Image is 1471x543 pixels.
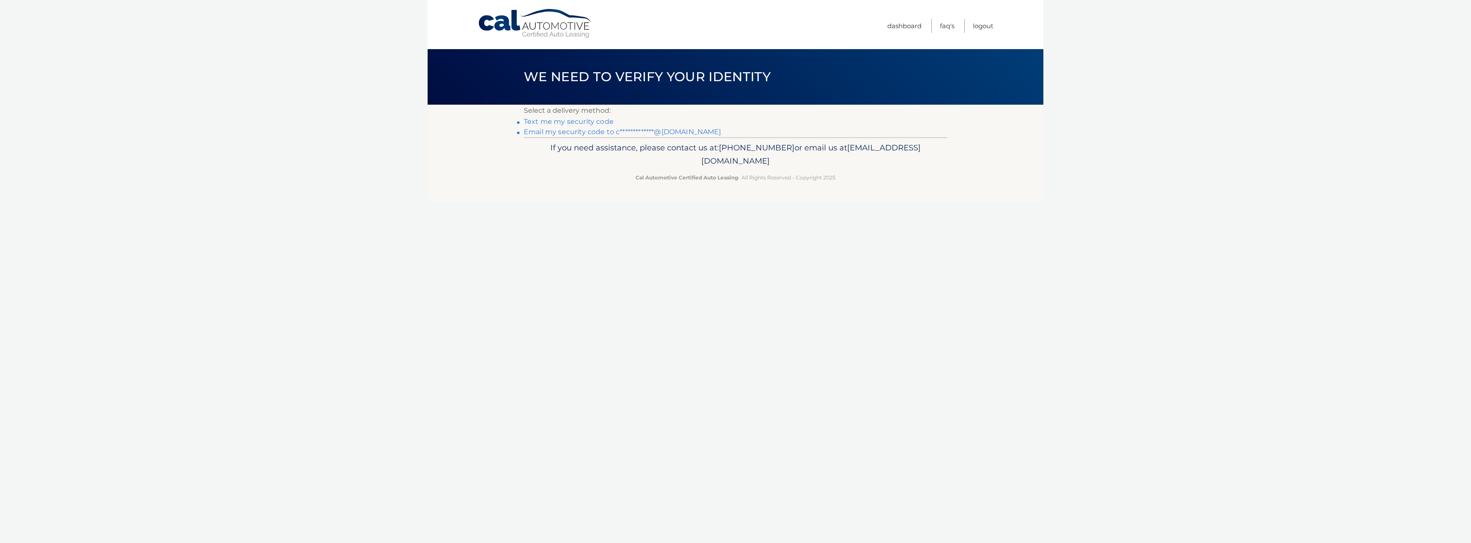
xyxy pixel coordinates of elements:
strong: Cal Automotive Certified Auto Leasing [635,174,738,181]
p: If you need assistance, please contact us at: or email us at [529,141,942,168]
span: We need to verify your identity [524,69,771,85]
p: - All Rights Reserved - Copyright 2025 [529,173,942,182]
a: Dashboard [887,19,922,33]
p: Select a delivery method: [524,105,947,117]
a: Logout [973,19,993,33]
a: Text me my security code [524,117,614,126]
a: FAQ's [940,19,954,33]
span: [PHONE_NUMBER] [719,143,795,153]
a: Cal Automotive [478,9,593,39]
